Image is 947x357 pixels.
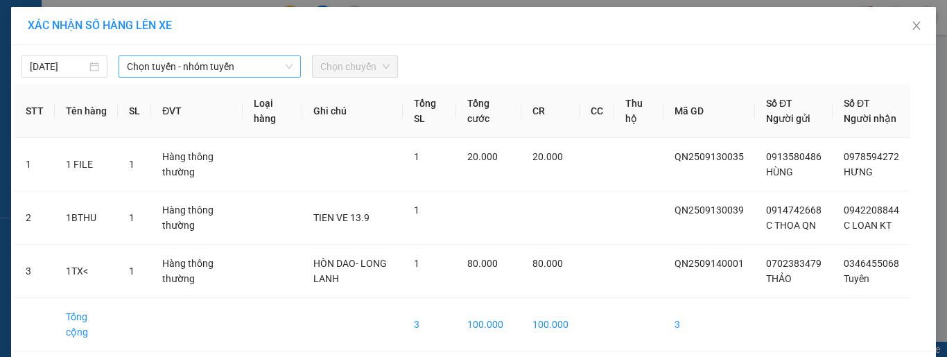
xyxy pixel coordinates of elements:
span: Chọn tuyến - nhóm tuyến [127,56,293,77]
div: THẢO [12,28,109,45]
div: 0346455068 [119,62,216,81]
td: 3 [663,298,755,351]
th: ĐVT [151,85,243,138]
div: Quy Nhơn [12,12,109,28]
button: Close [897,7,936,46]
td: Hàng thông thường [151,138,243,191]
td: Hàng thông thường [151,245,243,298]
span: 1 [414,258,419,269]
span: QN2509130039 [675,204,744,216]
span: C LOAN KT [844,220,892,231]
td: 1 FILE [55,138,118,191]
span: 0978594272 [844,151,899,162]
td: Tổng cộng [55,298,118,351]
th: Tổng SL [403,85,456,138]
span: 0914742668 [766,204,822,216]
span: C THOA QN [766,220,816,231]
th: Mã GD [663,85,755,138]
span: 20.000 [532,151,563,162]
th: CC [580,85,614,138]
span: Chọn chuyến [320,56,390,77]
td: 2 [15,191,55,245]
td: 3 [15,245,55,298]
td: 100.000 [456,298,521,351]
th: Loại hàng [243,85,302,138]
span: 1 [414,204,419,216]
td: 3 [403,298,456,351]
th: CR [521,85,580,138]
span: down [285,62,293,71]
span: 80.000 [532,258,563,269]
span: 1 [129,159,134,170]
td: Hàng thông thường [151,191,243,245]
span: QN2509130035 [675,151,744,162]
span: 1 [414,151,419,162]
input: 14/09/2025 [30,59,87,74]
span: 0913580486 [766,151,822,162]
th: Tổng cước [456,85,521,138]
span: Số ĐT [844,98,870,109]
span: 0942208844 [844,204,899,216]
td: 1 [15,138,55,191]
td: 1TX< [55,245,118,298]
span: Người gửi [766,113,810,124]
th: Ghi chú [302,85,403,138]
span: 80.000 [467,258,498,269]
div: Đà Lạt ( Dọc Đường ) [119,12,216,45]
div: Tuyên [119,45,216,62]
span: HÒN DAO- LONG LANH [313,258,387,284]
span: 20.000 [467,151,498,162]
span: 0346455068 [844,258,899,269]
span: Số ĐT [766,98,792,109]
span: TIEN VE 13.9 [313,212,370,223]
div: 0702383479 [12,45,109,64]
span: Nhận: [119,13,152,28]
span: THẢO [766,273,792,284]
span: close [911,20,922,31]
th: Tên hàng [55,85,118,138]
span: 1 [129,212,134,223]
td: 1BTHU [55,191,118,245]
span: Người nhận [844,113,896,124]
div: A [119,81,216,98]
span: HƯNG [844,166,873,177]
span: Gửi: [12,13,33,28]
span: 1 [129,265,134,277]
th: SL [118,85,151,138]
td: 100.000 [521,298,580,351]
th: STT [15,85,55,138]
th: Thu hộ [614,85,663,138]
span: 0702383479 [766,258,822,269]
span: Tuyên [844,273,869,284]
span: HÙNG [766,166,793,177]
span: QN2509140001 [675,258,744,269]
span: XÁC NHẬN SỐ HÀNG LÊN XE [28,19,172,32]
